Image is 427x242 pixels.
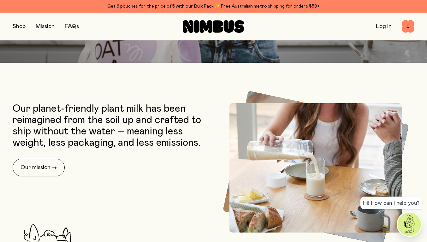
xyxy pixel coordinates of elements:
button: 0 [402,20,414,33]
a: Mission [36,24,55,29]
a: Our mission → [13,159,65,176]
p: Our planet-friendly plant milk has been reimagined from the soil up and crafted to ship without t... [13,103,211,149]
div: Hi! How can I help you? [360,197,422,209]
div: Get 6 pouches for the price of 5 with our Bulk Pack ✨ Free Australian metro shipping for orders $59+ [13,3,414,10]
img: Pouring Nimbus Oat Milk into a glass cup at the dining room table [229,103,402,233]
a: Log In [376,24,392,29]
img: agent [398,213,421,236]
a: FAQs [65,24,79,29]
